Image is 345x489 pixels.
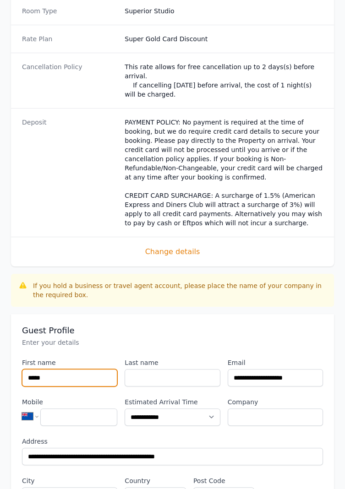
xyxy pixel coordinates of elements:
[228,397,323,407] label: Company
[125,118,323,228] dd: PAYMENT POLICY: No payment is required at the time of booking, but we do require credit card deta...
[22,397,117,407] label: Mobile
[22,437,323,446] label: Address
[228,358,323,367] label: Email
[125,397,220,407] label: Estimated Arrival Time
[125,34,323,43] dd: Super Gold Card Discount
[22,118,117,228] dt: Deposit
[33,281,327,299] div: If you hold a business or travel agent account, please place the name of your company in the requ...
[125,62,323,99] div: This rate allows for free cancellation up to 2 days(s) before arrival. If cancelling [DATE] befor...
[22,34,117,43] dt: Rate Plan
[22,358,117,367] label: First name
[125,358,220,367] label: Last name
[125,476,186,485] label: Country
[125,6,323,16] dd: Superior Studio
[193,476,255,485] label: Post Code
[22,476,117,485] label: City
[22,62,117,99] dt: Cancellation Policy
[22,338,323,347] p: Enter your details
[22,325,323,336] h3: Guest Profile
[22,6,117,16] dt: Room Type
[22,246,323,257] span: Change details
